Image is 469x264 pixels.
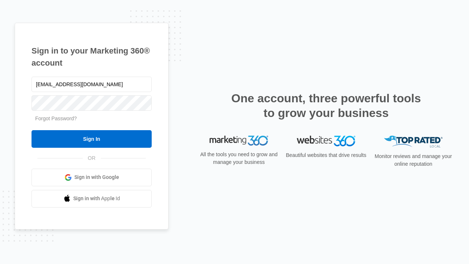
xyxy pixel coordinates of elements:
[32,45,152,69] h1: Sign in to your Marketing 360® account
[83,154,101,162] span: OR
[74,173,119,181] span: Sign in with Google
[32,190,152,208] a: Sign in with Apple Id
[384,136,443,148] img: Top Rated Local
[35,115,77,121] a: Forgot Password?
[32,130,152,148] input: Sign In
[297,136,355,146] img: Websites 360
[73,195,120,202] span: Sign in with Apple Id
[372,153,454,168] p: Monitor reviews and manage your online reputation
[198,151,280,166] p: All the tools you need to grow and manage your business
[32,77,152,92] input: Email
[210,136,268,146] img: Marketing 360
[32,169,152,186] a: Sign in with Google
[229,91,423,120] h2: One account, three powerful tools to grow your business
[285,151,367,159] p: Beautiful websites that drive results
